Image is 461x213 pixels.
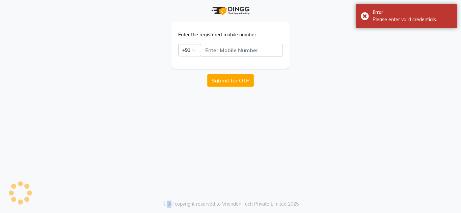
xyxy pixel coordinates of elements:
input: Enter Mobile Number [201,44,283,57]
img: logo.png [212,7,249,15]
button: Submit for OTP [207,74,254,87]
div: Enter the registered mobile number [178,31,283,38]
div: Error [373,9,452,16]
div: Please enter valid credentials. [373,16,452,23]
